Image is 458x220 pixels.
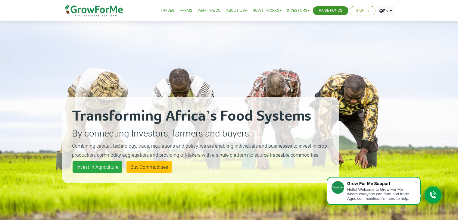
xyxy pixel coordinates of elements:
[160,8,174,14] a: Trades
[198,8,221,14] a: What We Do
[377,6,395,15] a: EN
[72,107,329,125] h2: Transforming Africa’s Food Systems
[347,187,414,201] div: Hello! Welcome to Grow For Me where everyone can farm and trade Agric commodities. I'm here to help.
[287,8,310,14] a: Investors
[356,8,369,14] a: Sign In
[72,126,329,140] p: By connecting Investors, farmers and buyers.
[226,8,247,14] a: About Us
[252,8,282,14] a: How it Works
[347,181,414,186] div: Grow For Me Support
[126,161,172,173] a: Buy Commodities
[73,161,122,173] a: Invest in Agriculture
[72,143,327,158] small: Combining capital, technology, trade, regulations and policy, we are enabling individuals and bus...
[180,8,192,14] a: Farms
[319,8,342,14] a: Raise Funds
